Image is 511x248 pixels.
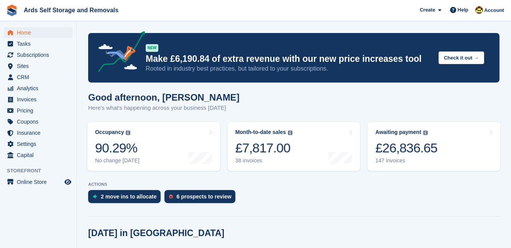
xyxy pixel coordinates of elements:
[4,127,72,138] a: menu
[7,167,76,175] span: Storefront
[17,177,63,187] span: Online Store
[4,72,72,83] a: menu
[63,177,72,187] a: Preview store
[88,190,164,207] a: 2 move ins to allocate
[146,53,432,64] p: Make £6,190.84 of extra revenue with our new price increases tool
[17,83,63,94] span: Analytics
[235,140,292,156] div: £7,817.00
[17,50,63,60] span: Subscriptions
[92,31,145,75] img: price-adjustments-announcement-icon-8257ccfd72463d97f412b2fc003d46551f7dbcb40ab6d574587a9cd5c0d94...
[375,140,437,156] div: £26,836.65
[87,122,220,171] a: Occupancy 90.29% No change [DATE]
[88,104,240,112] p: Here's what's happening across your business [DATE]
[484,7,504,14] span: Account
[17,150,63,160] span: Capital
[169,194,173,199] img: prospect-51fa495bee0391a8d652442698ab0144808aea92771e9ea1ae160a38d050c398.svg
[101,193,157,200] div: 2 move ins to allocate
[4,38,72,49] a: menu
[4,83,72,94] a: menu
[228,122,360,171] a: Month-to-date sales £7,817.00 38 invoices
[375,129,421,136] div: Awaiting payment
[375,157,437,164] div: 147 invoices
[4,50,72,60] a: menu
[17,105,63,116] span: Pricing
[164,190,239,207] a: 6 prospects to review
[17,116,63,127] span: Coupons
[126,131,130,135] img: icon-info-grey-7440780725fd019a000dd9b08b2336e03edf1995a4989e88bcd33f0948082b44.svg
[17,139,63,149] span: Settings
[17,38,63,49] span: Tasks
[4,150,72,160] a: menu
[4,139,72,149] a: menu
[4,177,72,187] a: menu
[17,27,63,38] span: Home
[4,105,72,116] a: menu
[235,129,286,136] div: Month-to-date sales
[88,228,224,238] h2: [DATE] in [GEOGRAPHIC_DATA]
[475,6,483,14] img: Mark McFerran
[17,61,63,71] span: Sites
[21,4,122,17] a: Ards Self Storage and Removals
[95,157,140,164] div: No change [DATE]
[439,51,484,64] button: Check it out →
[4,116,72,127] a: menu
[17,94,63,105] span: Invoices
[4,94,72,105] a: menu
[235,157,292,164] div: 38 invoices
[423,131,428,135] img: icon-info-grey-7440780725fd019a000dd9b08b2336e03edf1995a4989e88bcd33f0948082b44.svg
[88,92,240,103] h1: Good afternoon, [PERSON_NAME]
[420,6,435,14] span: Create
[95,140,140,156] div: 90.29%
[458,6,468,14] span: Help
[95,129,124,136] div: Occupancy
[368,122,500,171] a: Awaiting payment £26,836.65 147 invoices
[288,131,292,135] img: icon-info-grey-7440780725fd019a000dd9b08b2336e03edf1995a4989e88bcd33f0948082b44.svg
[17,127,63,138] span: Insurance
[93,194,97,199] img: move_ins_to_allocate_icon-fdf77a2bb77ea45bf5b3d319d69a93e2d87916cf1d5bf7949dd705db3b84f3ca.svg
[6,5,18,16] img: stora-icon-8386f47178a22dfd0bd8f6a31ec36ba5ce8667c1dd55bd0f319d3a0aa187defe.svg
[4,61,72,71] a: menu
[177,193,232,200] div: 6 prospects to review
[88,182,499,187] p: ACTIONS
[4,27,72,38] a: menu
[146,44,158,52] div: NEW
[17,72,63,83] span: CRM
[146,64,432,73] p: Rooted in industry best practices, but tailored to your subscriptions.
